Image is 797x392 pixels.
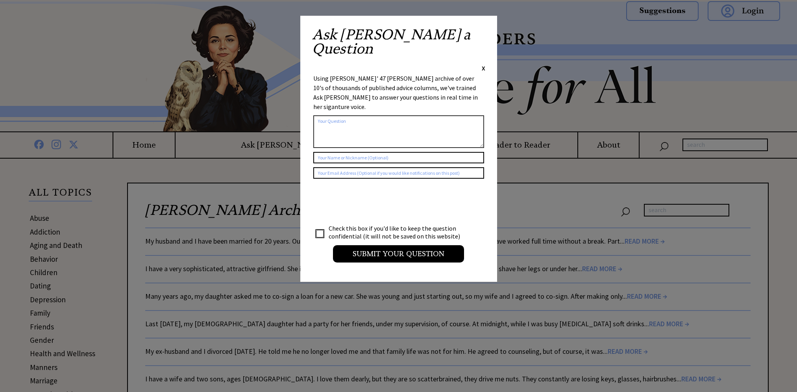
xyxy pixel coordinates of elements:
[313,167,484,179] input: Your Email Address (Optional if you would like notifications on this post)
[313,74,484,111] div: Using [PERSON_NAME]' 47 [PERSON_NAME] archive of over 10's of thousands of published advice colum...
[313,187,433,217] iframe: reCAPTCHA
[312,28,485,64] h2: Ask [PERSON_NAME] a Question
[313,152,484,163] input: Your Name or Nickname (Optional)
[328,224,468,240] td: Check this box if you'd like to keep the question confidential (it will not be saved on this webs...
[482,64,485,72] span: X
[333,245,464,263] input: Submit your Question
